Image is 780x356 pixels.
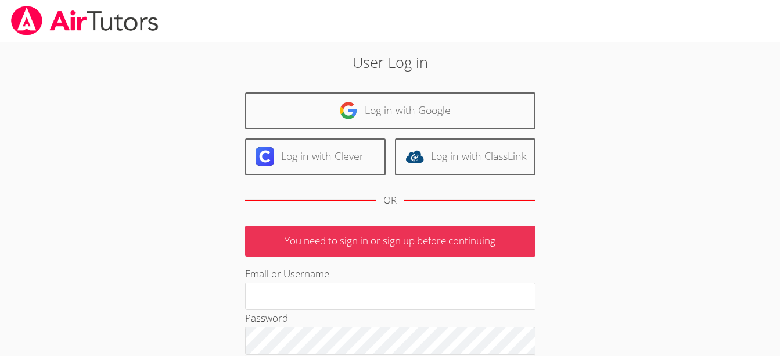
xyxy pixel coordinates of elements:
img: clever-logo-6eab21bc6e7a338710f1a6ff85c0baf02591cd810cc4098c63d3a4b26e2feb20.svg [256,147,274,166]
h2: User Log in [179,51,601,73]
a: Log in with Google [245,92,535,129]
img: airtutors_banner-c4298cdbf04f3fff15de1276eac7730deb9818008684d7c2e4769d2f7ddbe033.png [10,6,160,35]
a: Log in with ClassLink [395,138,535,175]
a: Log in with Clever [245,138,386,175]
img: google-logo-50288ca7cdecda66e5e0955fdab243c47b7ad437acaf1139b6f446037453330a.svg [339,101,358,120]
label: Email or Username [245,267,329,280]
label: Password [245,311,288,325]
div: OR [383,192,397,209]
img: classlink-logo-d6bb404cc1216ec64c9a2012d9dc4662098be43eaf13dc465df04b49fa7ab582.svg [405,147,424,166]
p: You need to sign in or sign up before continuing [245,226,535,257]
